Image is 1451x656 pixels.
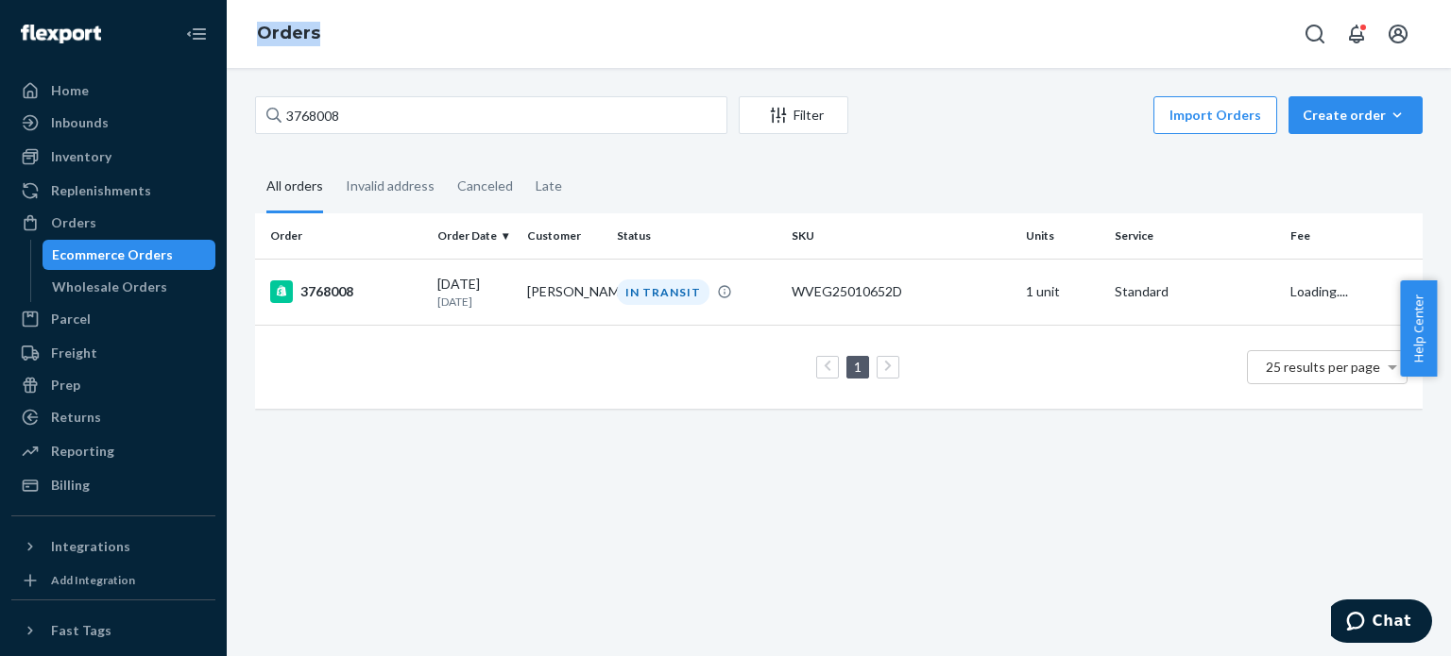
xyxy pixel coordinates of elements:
div: Add Integration [51,572,135,588]
a: Orders [257,23,320,43]
a: Reporting [11,436,215,466]
div: Home [51,81,89,100]
p: Standard [1115,282,1274,301]
a: Ecommerce Orders [43,240,216,270]
div: Freight [51,344,97,362]
div: Parcel [51,310,91,328]
a: Page 1 is your current page [850,359,865,375]
th: SKU [784,213,1017,259]
div: WVEG25010652D [792,282,1010,301]
th: Order [255,213,430,259]
th: Units [1018,213,1108,259]
button: Create order [1289,96,1423,134]
div: Reporting [51,442,114,461]
button: Open Search Box [1296,15,1334,53]
button: Help Center [1400,280,1437,377]
div: All orders [266,161,323,213]
span: 25 results per page [1266,359,1380,375]
button: Close Navigation [178,15,215,53]
a: Add Integration [11,569,215,592]
div: Prep [51,376,80,395]
td: 1 unit [1018,259,1108,325]
th: Fee [1283,213,1423,259]
a: Inventory [11,142,215,172]
div: Inventory [51,147,111,166]
th: Order Date [430,213,520,259]
img: Flexport logo [21,25,101,43]
div: IN TRANSIT [617,279,709,305]
button: Fast Tags [11,615,215,646]
div: Orders [51,213,96,232]
div: Ecommerce Orders [52,245,173,264]
div: Inbounds [51,113,109,132]
div: Canceled [457,161,513,210]
ol: breadcrumbs [242,7,335,61]
button: Integrations [11,531,215,562]
button: Filter [739,96,848,134]
div: Returns [51,408,101,427]
a: Parcel [11,304,215,334]
div: Billing [51,476,90,495]
div: Wholesale Orders [52,278,167,296]
div: [DATE] [437,275,512,310]
iframe: Opens a widget where you can chat to one of our agents [1331,599,1432,647]
a: Inbounds [11,108,215,138]
a: Prep [11,370,215,400]
a: Billing [11,470,215,500]
div: Customer [527,227,602,244]
div: Fast Tags [51,621,111,640]
div: Invalid address [346,161,435,210]
a: Freight [11,338,215,368]
th: Status [609,213,784,259]
a: Replenishments [11,176,215,206]
td: [PERSON_NAME] [520,259,609,325]
button: Import Orders [1153,96,1277,134]
th: Service [1107,213,1282,259]
a: Wholesale Orders [43,272,216,302]
button: Open notifications [1338,15,1375,53]
div: 3768008 [270,280,422,303]
a: Orders [11,208,215,238]
a: Home [11,76,215,106]
p: [DATE] [437,294,512,310]
button: Open account menu [1379,15,1417,53]
a: Returns [11,402,215,432]
input: Search orders [255,96,727,134]
div: Replenishments [51,181,151,200]
td: Loading.... [1283,259,1423,325]
div: Integrations [51,537,130,556]
div: Late [536,161,562,210]
div: Create order [1303,106,1408,125]
div: Filter [740,106,847,125]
